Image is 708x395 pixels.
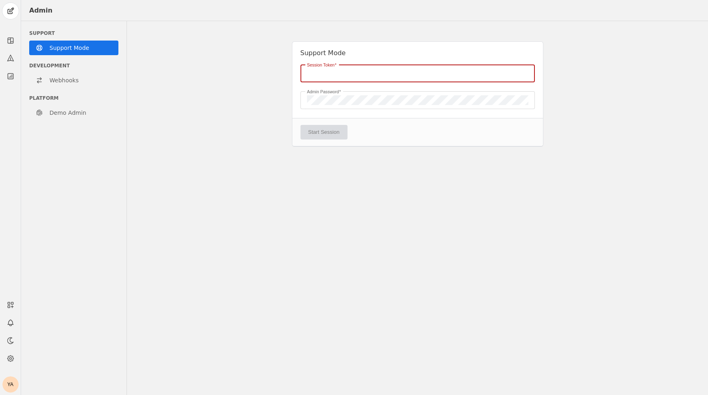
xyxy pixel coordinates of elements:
[29,6,52,15] div: Admin
[29,30,55,36] span: Support
[49,76,79,84] span: Webhooks
[29,95,59,101] span: Platform
[2,376,19,393] button: YA
[300,48,535,58] h2: Support Mode
[49,44,89,52] span: Support Mode
[307,88,339,95] mat-label: Admin Password
[49,109,86,117] span: Demo Admin
[307,61,335,69] mat-label: Session Token
[29,63,70,69] span: Development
